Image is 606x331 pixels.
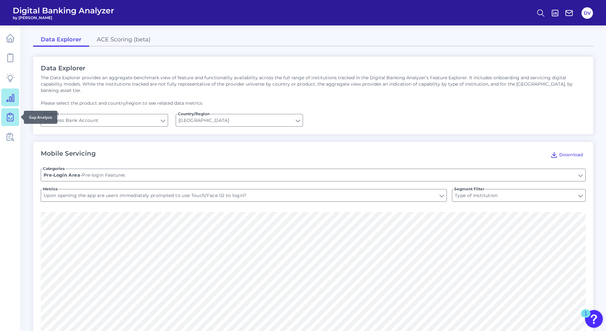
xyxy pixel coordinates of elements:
span: Download [559,152,583,158]
h2: Mobile Servicing [41,150,96,160]
p: Please select the product and country/region to see related data metrics [41,100,586,106]
button: Open Resource Center, 1 new notification [585,310,603,328]
span: by [PERSON_NAME] [13,15,114,20]
span: Segment Filter [454,187,485,192]
button: Download [548,150,586,160]
a: ACE Scoring (beta) [89,33,158,47]
p: The Data Explorer provides an aggregate benchmark view of feature and functionality availability ... [41,74,586,94]
a: Data Explorer [33,33,89,47]
h2: Data Explorer [41,64,586,72]
span: Country/Region [177,111,210,116]
span: Metrics [42,187,58,192]
div: Gap Analysis [24,111,57,124]
span: Digital Banking Analyzer [13,6,114,15]
div: 1 [584,313,587,322]
span: Categories [42,166,65,171]
button: DV [581,7,593,19]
